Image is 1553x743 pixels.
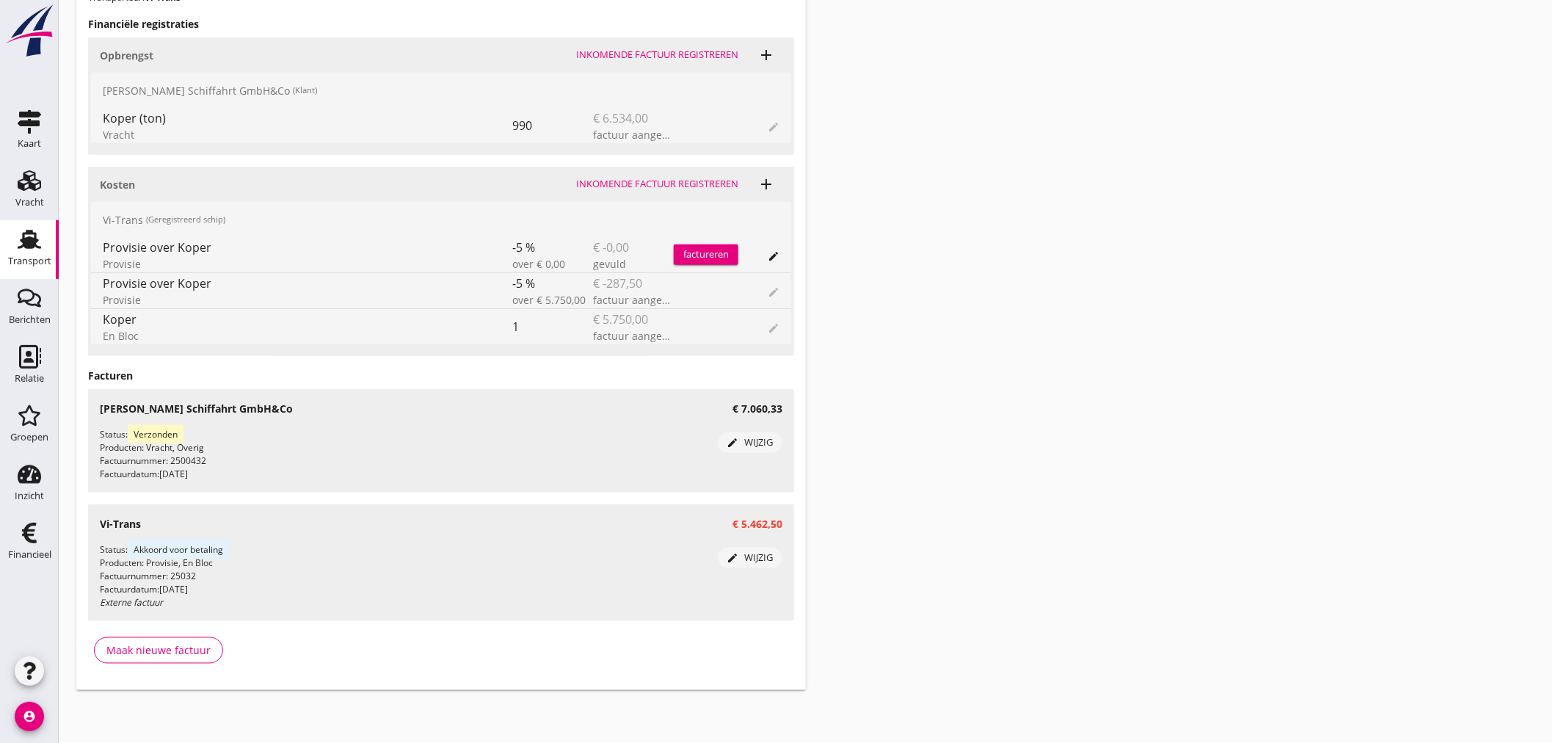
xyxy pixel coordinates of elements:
[674,247,738,262] div: factureren
[593,239,629,256] span: € -0,00
[757,46,775,64] i: add
[718,432,782,453] button: wijzig
[103,311,512,328] div: Koper
[727,437,739,449] i: edit
[91,73,791,108] div: [PERSON_NAME] Schiffahrt GmbH&Co
[100,401,293,416] h3: [PERSON_NAME] Schiffahrt GmbH&Co
[732,401,782,416] h3: € 7.060,33
[128,425,183,443] span: Verzonden
[768,250,779,262] i: edit
[100,178,135,192] strong: Kosten
[103,328,512,344] div: En Bloc
[593,292,674,308] div: factuur aangemaakt
[128,540,229,559] span: Akkoord voor betaling
[576,48,738,62] div: Inkomende factuur registreren
[576,177,738,192] div: Inkomende factuur registreren
[512,237,593,272] div: -5 %
[727,552,739,564] i: edit
[15,374,44,383] div: Relatie
[100,596,163,609] span: Externe factuur
[593,311,648,328] span: € 5.750,00
[88,368,794,383] h3: Facturen
[103,109,512,127] div: Koper (ton)
[91,202,791,237] div: Vi-Trans
[593,328,674,344] div: factuur aangemaakt
[757,175,775,193] i: add
[593,109,648,127] span: € 6.534,00
[570,45,744,65] button: Inkomende factuur registreren
[8,550,51,559] div: Financieel
[159,583,188,595] span: [DATE]
[512,108,593,143] div: 990
[724,551,776,565] div: wijzig
[100,48,153,62] strong: Opbrengst
[8,256,51,266] div: Transport
[674,244,738,265] button: factureren
[100,428,718,481] div: Status: Producten: Vracht, Overig Factuurnummer: 2500432 Factuurdatum:
[512,292,593,308] div: over € 5.750,00
[103,239,512,256] div: Provisie over Koper
[512,309,593,344] div: 1
[88,16,794,32] h3: Financiële registraties
[106,643,211,659] div: Maak nieuwe factuur
[100,516,141,532] h3: Vi-Trans
[18,139,41,148] div: Kaart
[100,543,718,609] div: Status: Producten: Provisie, En Bloc Factuurnummer: 25032 Factuurdatum:
[103,256,512,272] div: Provisie
[593,256,674,272] div: gevuld
[103,127,512,142] div: Vracht
[15,702,44,731] i: account_circle
[15,491,44,501] div: Inzicht
[146,214,225,226] small: (Geregistreerd schip)
[732,516,782,532] h3: € 5.462,50
[593,127,674,142] div: factuur aangemaakt
[593,275,642,292] span: € -287,50
[512,256,593,272] div: over € 0,00
[570,174,744,195] button: Inkomende factuur registreren
[9,315,51,325] div: Berichten
[718,548,782,568] button: wijzig
[103,275,512,292] div: Provisie over Koper
[3,4,56,58] img: logo-small.a267ee39.svg
[293,84,317,97] small: (Klant)
[159,468,188,480] span: [DATE]
[512,273,593,308] div: -5 %
[724,435,776,450] div: wijzig
[15,197,44,207] div: Vracht
[103,292,512,308] div: Provisie
[10,432,48,442] div: Groepen
[94,637,223,664] button: Maak nieuwe factuur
